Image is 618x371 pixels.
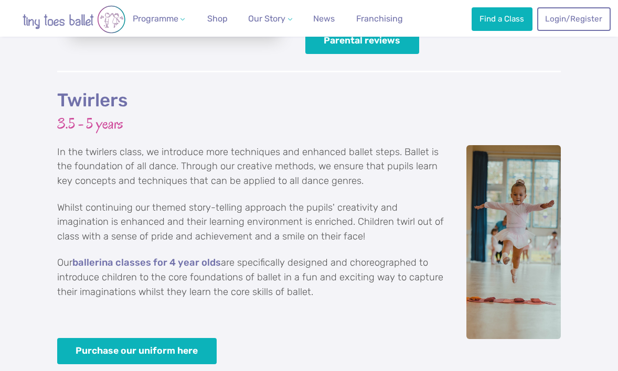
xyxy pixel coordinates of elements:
[129,8,189,29] a: Programme
[472,7,532,30] a: Find a Class
[203,8,232,29] a: Shop
[537,7,611,30] a: Login/Register
[133,14,178,24] span: Programme
[57,256,561,299] p: Our are specifically designed and choreographed to introduce children to the core foundations of ...
[57,89,561,112] h2: Twirlers
[57,201,561,244] p: Whilst continuing our themed story-telling approach the pupils' creativity and imagination is enh...
[356,14,403,24] span: Franchising
[313,14,335,24] span: News
[11,5,137,34] img: tiny toes ballet
[244,8,296,29] a: Our Story
[309,8,339,29] a: News
[57,114,561,134] h3: 3.5 - 5 years
[248,14,285,24] span: Our Story
[352,8,407,29] a: Franchising
[72,258,221,268] a: ballerina classes for 4 year olds
[57,145,561,189] p: In the twirlers class, we introduce more techniques and enhanced ballet steps. Ballet is the foun...
[57,338,217,365] a: Purchase our uniform here
[305,27,419,54] a: Parental reviews
[207,14,228,24] span: Shop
